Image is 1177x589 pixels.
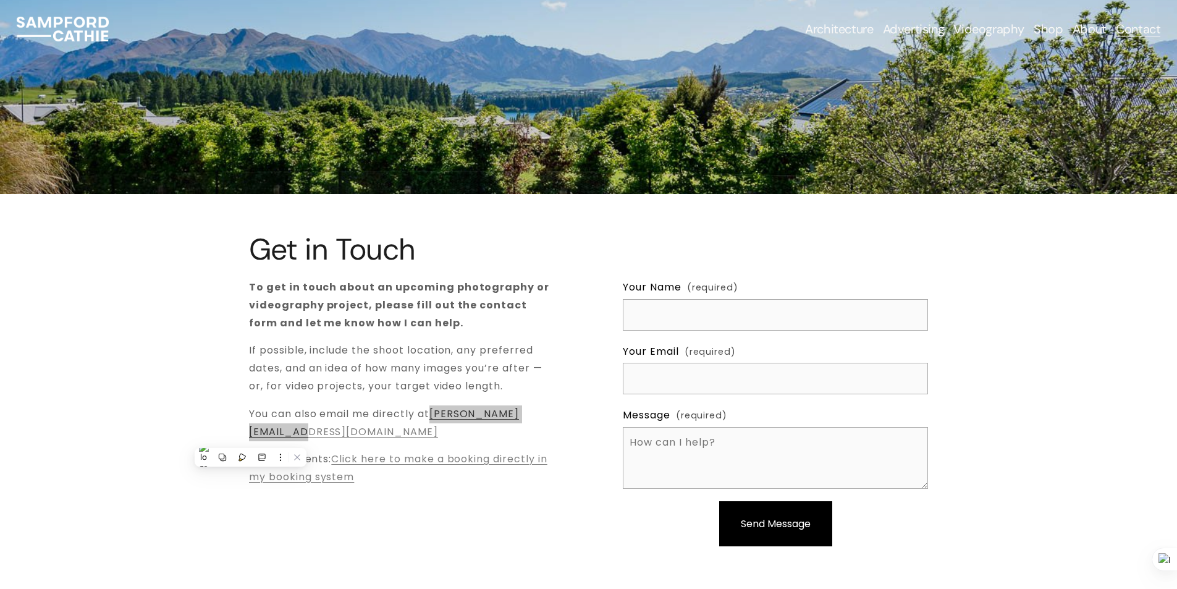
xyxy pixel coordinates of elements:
[1073,20,1107,38] a: About
[623,279,681,297] span: Your Name
[249,280,552,330] strong: To get in touch about an upcoming photography or videography project, please fill out the contact...
[249,342,554,395] p: If possible, include the shoot location, any preferred dates, and an idea of how many images you’...
[249,452,547,484] a: Click here to make a booking directly in my booking system
[953,20,1024,38] a: Videography
[249,407,519,439] a: [PERSON_NAME][EMAIL_ADDRESS][DOMAIN_NAME]
[1116,20,1160,38] a: Contact
[249,405,554,441] p: You can also email me directly at
[805,20,873,38] a: folder dropdown
[719,501,832,546] button: Send MessageSend Message
[883,20,945,38] a: folder dropdown
[623,343,679,361] span: Your Email
[741,517,811,531] span: Send Message
[17,17,109,41] img: Sampford Cathie Photo + Video
[623,407,670,425] span: Message
[1034,20,1063,38] a: Shop
[249,233,429,266] h1: Get in Touch
[805,22,873,36] span: Architecture
[883,22,945,36] span: Advertising
[249,451,554,486] p: Existing clients:
[685,344,736,360] span: (required)
[676,408,727,424] span: (required)
[687,280,738,296] span: (required)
